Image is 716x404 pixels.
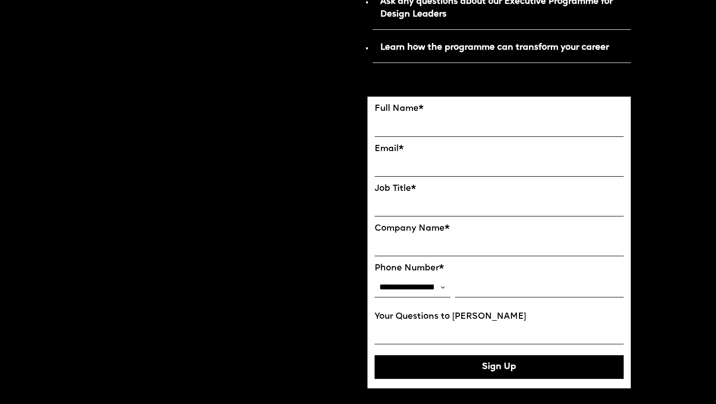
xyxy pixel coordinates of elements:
[375,263,624,274] label: Phone Number
[380,43,609,52] strong: Learn how the programme can transform your career
[375,312,624,322] label: Your Questions to [PERSON_NAME]
[375,184,624,194] label: Job Title
[375,224,624,234] label: Company Name
[375,104,624,114] label: Full Name
[375,355,624,379] button: Sign Up
[375,144,624,154] label: Email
